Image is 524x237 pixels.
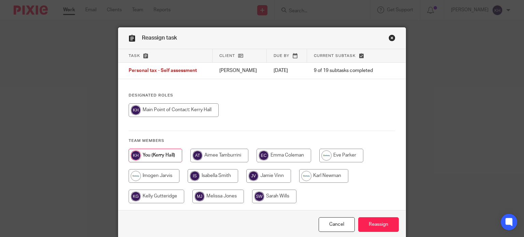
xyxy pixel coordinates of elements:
[307,63,384,79] td: 9 of 19 subtasks completed
[358,217,399,232] input: Reassign
[142,35,177,41] span: Reassign task
[219,54,235,58] span: Client
[319,217,355,232] a: Close this dialog window
[389,34,395,44] a: Close this dialog window
[129,54,140,58] span: Task
[274,67,300,74] p: [DATE]
[274,54,289,58] span: Due by
[129,93,396,98] h4: Designated Roles
[219,67,260,74] p: [PERSON_NAME]
[314,54,356,58] span: Current subtask
[129,138,396,144] h4: Team members
[129,69,197,73] span: Personal tax - Self assessment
